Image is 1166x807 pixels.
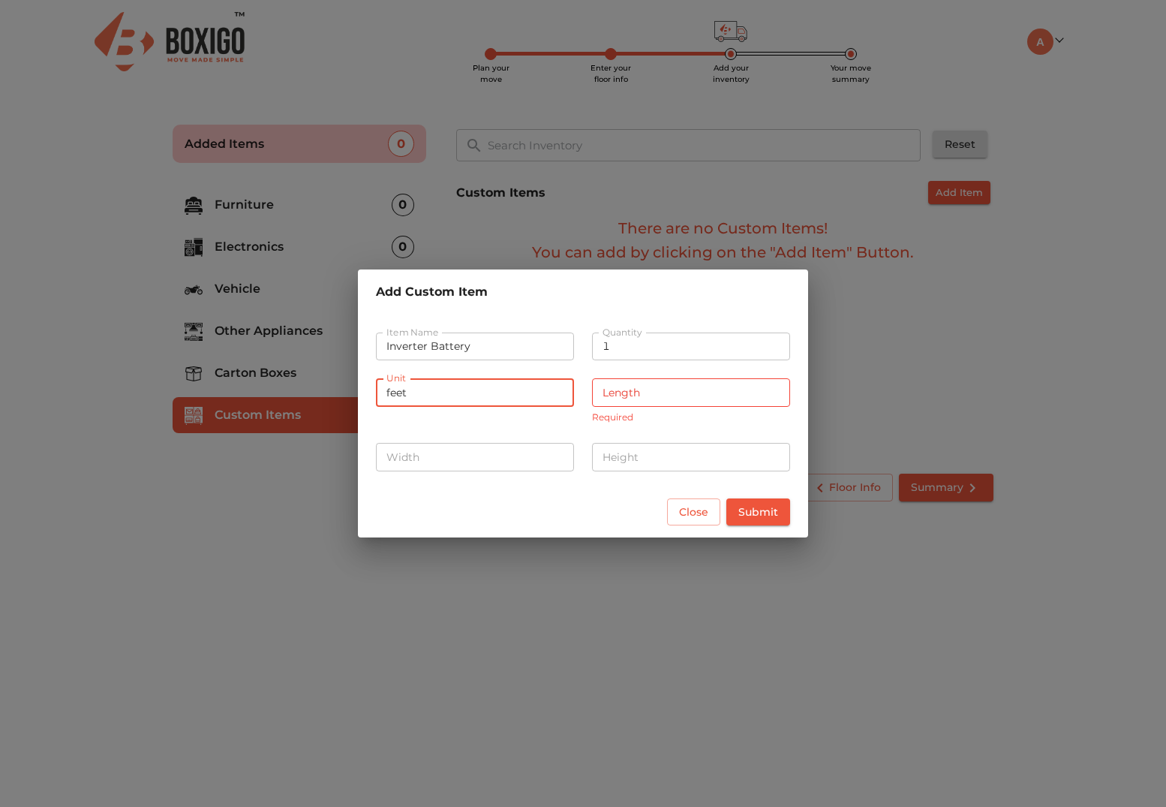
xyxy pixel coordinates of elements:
[592,378,790,407] input: Length
[376,378,574,407] input: Unit
[592,443,790,471] input: Height
[376,333,574,361] input: Item Name
[738,503,778,522] span: Submit
[667,498,720,526] button: Close
[592,333,790,361] input: Quantity
[592,410,790,425] p: Required
[376,282,790,303] h6: Add Custom Item
[726,498,790,526] button: Submit
[376,443,574,471] input: Width
[679,503,708,522] span: Close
